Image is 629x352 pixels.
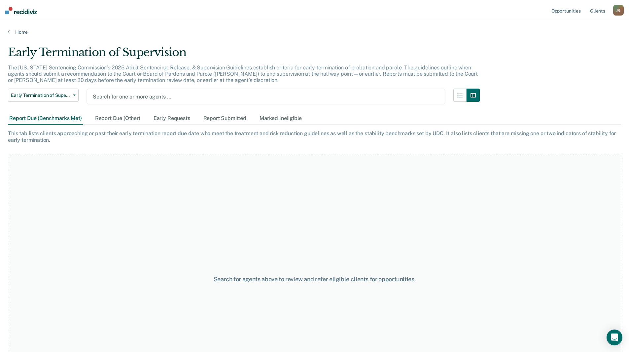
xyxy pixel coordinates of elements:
[613,5,624,16] button: JG
[8,64,478,83] p: The [US_STATE] Sentencing Commission’s 2025 Adult Sentencing, Release, & Supervision Guidelines e...
[258,112,303,125] div: Marked Ineligible
[11,93,70,98] span: Early Termination of Supervision
[94,112,142,125] div: Report Due (Other)
[613,5,624,16] div: J G
[607,330,622,345] div: Open Intercom Messenger
[8,29,621,35] a: Home
[202,112,248,125] div: Report Submitted
[161,276,468,283] div: Search for agents above to review and refer eligible clients for opportunities.
[8,89,79,102] button: Early Termination of Supervision
[8,46,480,64] div: Early Termination of Supervision
[152,112,192,125] div: Early Requests
[5,7,37,14] img: Recidiviz
[8,112,83,125] div: Report Due (Benchmarks Met)
[8,130,621,143] div: This tab lists clients approaching or past their early termination report due date who meet the t...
